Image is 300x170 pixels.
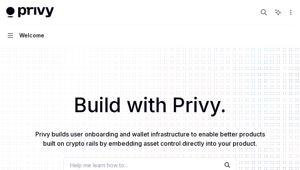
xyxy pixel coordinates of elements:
h1: Build with Privy. [12,90,288,120]
img: light logo [6,7,54,18]
span: Privy builds user onboarding and wallet infrastructure to enable better products built on crypto ... [35,130,265,147]
div: Welcome [19,31,44,40]
button: More actions [286,7,294,18]
span: Help me learn how to… [70,161,128,169]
